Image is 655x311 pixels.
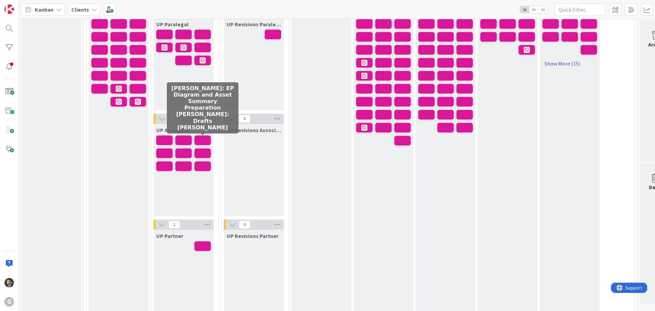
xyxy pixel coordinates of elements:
[71,6,89,13] b: Clients
[156,232,183,239] span: UP Partner
[4,4,14,14] img: Visit kanbanzone.com
[169,221,180,229] span: 1
[227,21,281,28] span: UP Revisions Paralegal
[4,297,14,307] div: G
[529,6,538,13] span: 2x
[239,115,250,123] span: 0
[14,1,31,9] span: Support
[555,3,606,16] input: Quick Filter...
[542,58,597,69] a: Show More (15)
[156,21,189,28] span: UP Paralegal
[520,6,529,13] span: 1x
[156,127,189,133] span: UP Associate
[538,6,548,13] span: 3x
[170,85,236,131] h5: [PERSON_NAME]: EP Diagram and Asset Summary Preparation [PERSON_NAME]: Drafts [PERSON_NAME]
[35,5,54,14] span: Kanban
[4,278,14,287] img: CG
[239,221,250,229] span: 0
[227,232,278,239] span: UP Revisions Partner
[227,127,281,133] span: UP Revisions Associate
